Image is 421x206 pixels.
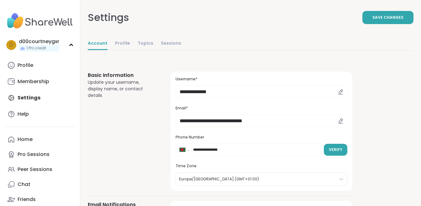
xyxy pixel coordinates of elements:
h3: Basic Information [88,72,155,79]
a: Chat [5,177,75,192]
span: Save Changes [372,15,403,20]
h3: Phone Number [176,135,347,140]
a: Membership [5,74,75,89]
a: Profile [5,58,75,73]
div: Update your username, display name, or contact details [88,79,155,99]
div: Chat [18,181,30,188]
div: Membership [18,78,49,85]
h3: Email* [176,106,347,111]
a: Help [5,107,75,122]
div: Pro Sessions [18,151,50,158]
span: Verify [329,147,342,153]
div: d00courtneygxr [19,38,59,45]
div: Home [18,136,33,143]
h3: Time Zone [176,163,347,169]
img: ShareWell Nav Logo [5,10,75,32]
h3: Username* [176,77,347,82]
div: Settings [88,10,129,25]
a: Account [88,38,108,50]
div: Friends [18,196,36,203]
a: Peer Sessions [5,162,75,177]
button: Save Changes [362,11,413,24]
div: Profile [18,62,33,69]
button: Verify [324,144,347,156]
span: 1 Pro credit [26,46,46,51]
span: d [9,41,13,49]
a: Pro Sessions [5,147,75,162]
a: Topics [138,38,153,50]
div: Help [18,111,29,118]
div: Peer Sessions [18,166,52,173]
a: Home [5,132,75,147]
a: Profile [115,38,130,50]
a: Sessions [161,38,181,50]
